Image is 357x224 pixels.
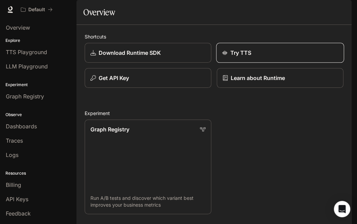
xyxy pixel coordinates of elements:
a: Download Runtime SDK [85,43,211,63]
h2: Shortcuts [85,33,343,40]
button: Get API Key [85,68,211,88]
div: Open Intercom Messenger [334,201,350,217]
a: Learn about Runtime [217,68,343,88]
p: Download Runtime SDK [99,49,161,57]
p: Try TTS [230,49,252,57]
h2: Experiment [85,110,343,117]
a: Graph RegistryRun A/B tests and discover which variant best improves your business metrics [85,119,211,214]
p: Graph Registry [90,125,129,133]
a: Try TTS [216,43,344,63]
p: Get API Key [99,74,129,82]
p: Learn about Runtime [231,74,285,82]
p: Run A/B tests and discover which variant best improves your business metrics [90,195,205,208]
button: All workspaces [18,3,56,16]
h1: Overview [83,5,115,19]
p: Default [28,7,45,13]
